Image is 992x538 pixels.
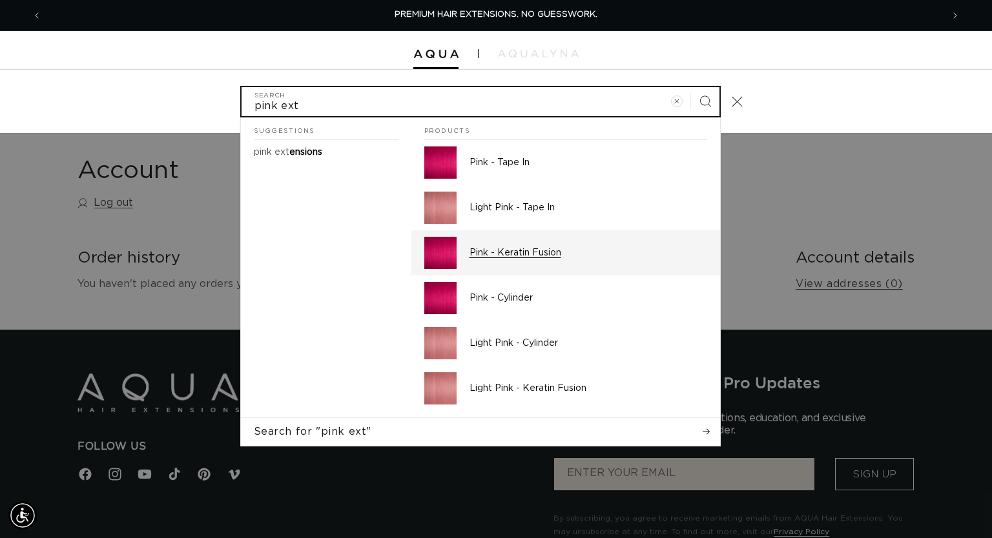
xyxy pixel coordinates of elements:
button: Clear search term [663,87,691,115]
div: Accessibility Menu [8,501,37,530]
a: Light Pink - Cylinder [411,321,720,366]
p: Light Pink - Cylinder [470,337,707,349]
img: Pink - Cylinder [424,282,457,314]
button: Previous announcement [23,3,51,28]
a: Pink - Cylinder [411,275,720,321]
a: Light Pink - Tape In [411,185,720,230]
span: PREMIUM HAIR EXTENSIONS. NO GUESSWORK. [395,10,597,19]
img: Light Pink - Tape In [424,192,457,224]
img: Pink - Keratin Fusion [424,237,457,269]
a: Pink - Tape In [411,140,720,185]
img: aqualyna.com [498,50,579,57]
button: Close [723,87,752,115]
a: pink extensions [241,140,411,164]
p: Pink - Tape In [470,157,707,168]
img: Aqua Hair Extensions [413,50,459,59]
p: Pink - Cylinder [470,292,707,304]
iframe: Chat Widget [927,476,992,538]
img: Pink - Tape In [424,146,457,179]
a: Light Pink - Keratin Fusion [411,366,720,411]
a: Pink - Keratin Fusion [411,230,720,275]
span: ensions [289,148,322,157]
p: Light Pink - Keratin Fusion [470,383,707,394]
button: Next announcement [941,3,969,28]
h2: Products [424,117,707,141]
img: Light Pink - Cylinder [424,327,457,359]
mark: pink ext [254,148,289,157]
h2: Suggestions [254,117,398,141]
p: pink extensions [254,146,322,158]
img: Light Pink - Keratin Fusion [424,372,457,404]
button: Search [691,87,719,115]
input: Search [242,87,719,116]
p: Light Pink - Tape In [470,202,707,214]
p: Pink - Keratin Fusion [470,247,707,259]
span: Search for "pink ext" [254,424,372,439]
